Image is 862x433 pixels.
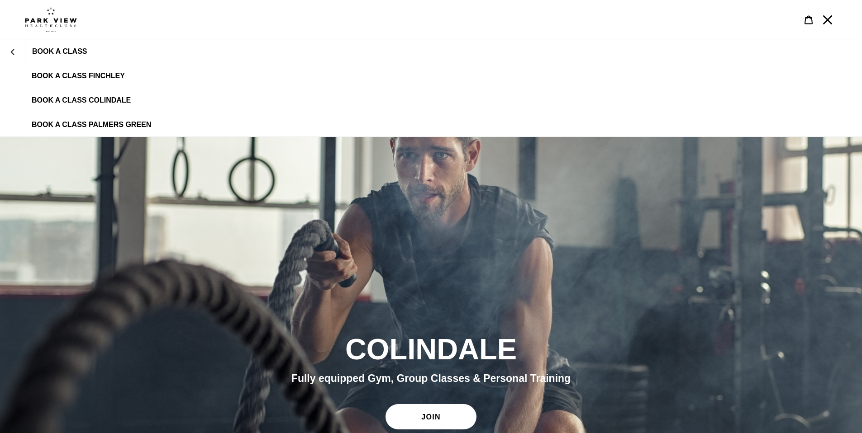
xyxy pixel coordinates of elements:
[32,121,151,129] span: BOOK A CLASS PALMERS GREEN
[291,372,571,384] span: Fully equipped Gym, Group Classes & Personal Training
[185,332,678,367] h2: COLINDALE
[32,72,125,80] span: BOOK A CLASS FINCHLEY
[818,10,837,29] button: Menu
[25,7,77,32] img: Park view health clubs is a gym near you.
[32,47,87,56] span: BOOK A CLASS
[32,96,131,104] span: BOOK A CLASS COLINDALE
[386,404,476,429] a: JOIN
